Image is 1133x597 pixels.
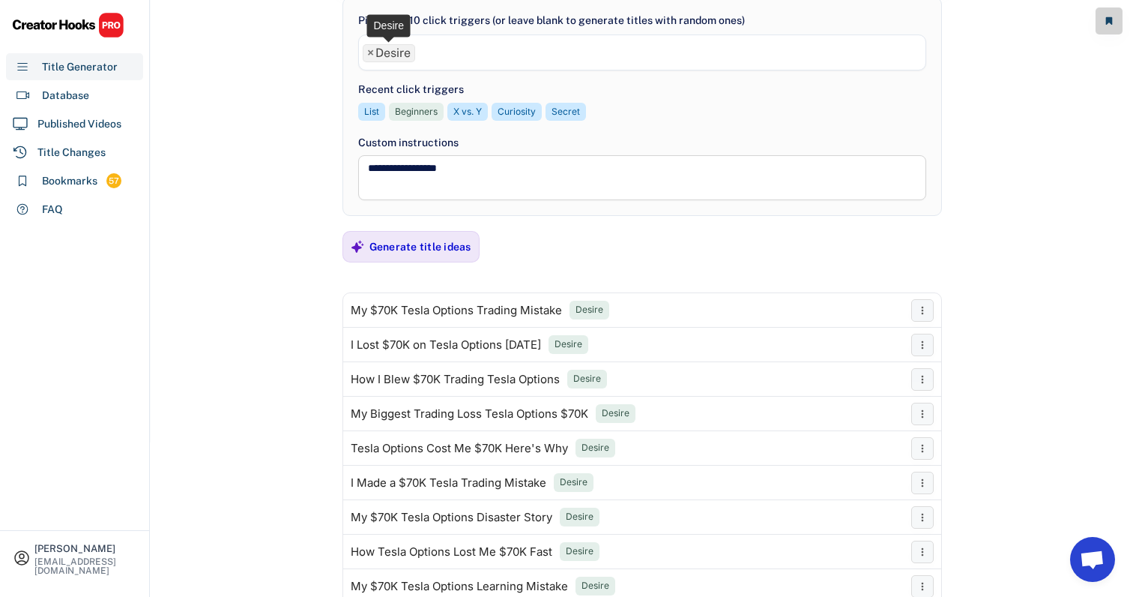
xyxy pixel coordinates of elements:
[12,12,124,38] img: CHPRO%20Logo.svg
[581,580,609,592] div: Desire
[1070,537,1115,582] a: Open chat
[363,44,415,62] li: Desire
[453,106,482,118] div: X vs. Y
[560,476,587,489] div: Desire
[581,442,609,454] div: Desire
[566,545,593,558] div: Desire
[602,407,629,420] div: Desire
[37,145,106,160] div: Title Changes
[367,47,374,59] span: ×
[351,442,568,454] div: Tesla Options Cost Me $70K Here's Why
[555,338,582,351] div: Desire
[358,135,926,151] div: Custom instructions
[498,106,536,118] div: Curiosity
[106,175,121,187] div: 57
[42,173,97,189] div: Bookmarks
[42,59,118,75] div: Title Generator
[395,106,438,118] div: Beginners
[351,477,546,489] div: I Made a $70K Tesla Trading Mistake
[34,544,136,553] div: [PERSON_NAME]
[369,240,471,253] div: Generate title ideas
[351,304,562,316] div: My $70K Tesla Options Trading Mistake
[42,88,89,103] div: Database
[573,373,601,385] div: Desire
[351,408,588,420] div: My Biggest Trading Loss Tesla Options $70K
[358,82,464,97] div: Recent click triggers
[351,546,552,558] div: How Tesla Options Lost Me $70K Fast
[575,304,603,316] div: Desire
[42,202,63,217] div: FAQ
[351,373,560,385] div: How I Blew $70K Trading Tesla Options
[364,106,379,118] div: List
[351,580,568,592] div: My $70K Tesla Options Learning Mistake
[552,106,580,118] div: Secret
[566,511,593,523] div: Desire
[351,511,552,523] div: My $70K Tesla Options Disaster Story
[34,557,136,575] div: [EMAIL_ADDRESS][DOMAIN_NAME]
[37,116,121,132] div: Published Videos
[358,13,745,28] div: Pick up to 10 click triggers (or leave blank to generate titles with random ones)
[351,339,541,351] div: I Lost $70K on Tesla Options [DATE]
